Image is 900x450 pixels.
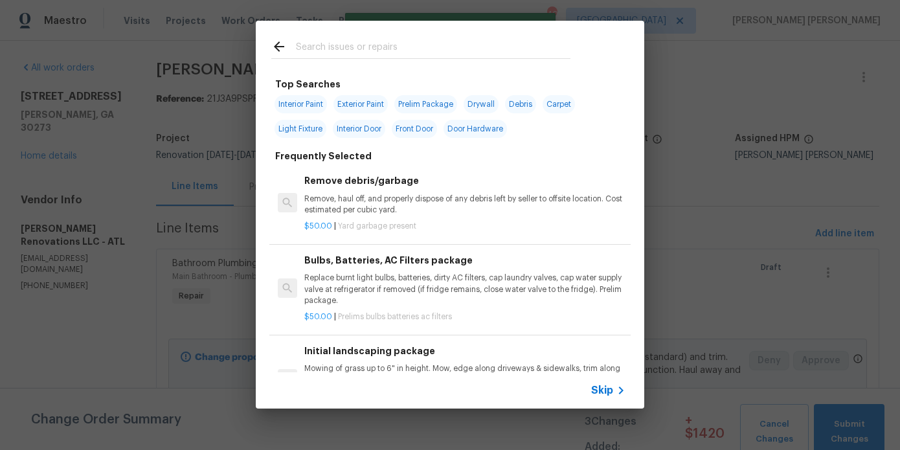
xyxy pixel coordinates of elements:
h6: Frequently Selected [275,149,372,163]
p: Replace burnt light bulbs, batteries, dirty AC filters, cap laundry valves, cap water supply valv... [304,273,625,306]
input: Search issues or repairs [296,39,570,58]
span: Exterior Paint [333,95,388,113]
h6: Bulbs, Batteries, AC Filters package [304,253,625,267]
span: Front Door [392,120,437,138]
span: Door Hardware [444,120,507,138]
span: $50.00 [304,313,332,321]
span: Light Fixture [275,120,326,138]
span: Debris [505,95,536,113]
span: $50.00 [304,222,332,230]
p: Mowing of grass up to 6" in height. Mow, edge along driveways & sidewalks, trim along standing st... [304,363,625,396]
span: Skip [591,384,613,397]
h6: Remove debris/garbage [304,174,625,188]
span: Interior Paint [275,95,327,113]
p: Remove, haul off, and properly dispose of any debris left by seller to offsite location. Cost est... [304,194,625,216]
span: Prelims bulbs batteries ac filters [338,313,452,321]
p: | [304,311,625,322]
span: Yard garbage present [338,222,416,230]
span: Interior Door [333,120,385,138]
h6: Initial landscaping package [304,344,625,358]
p: | [304,221,625,232]
span: Prelim Package [394,95,457,113]
h6: Top Searches [275,77,341,91]
span: Drywall [464,95,499,113]
span: Carpet [543,95,575,113]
